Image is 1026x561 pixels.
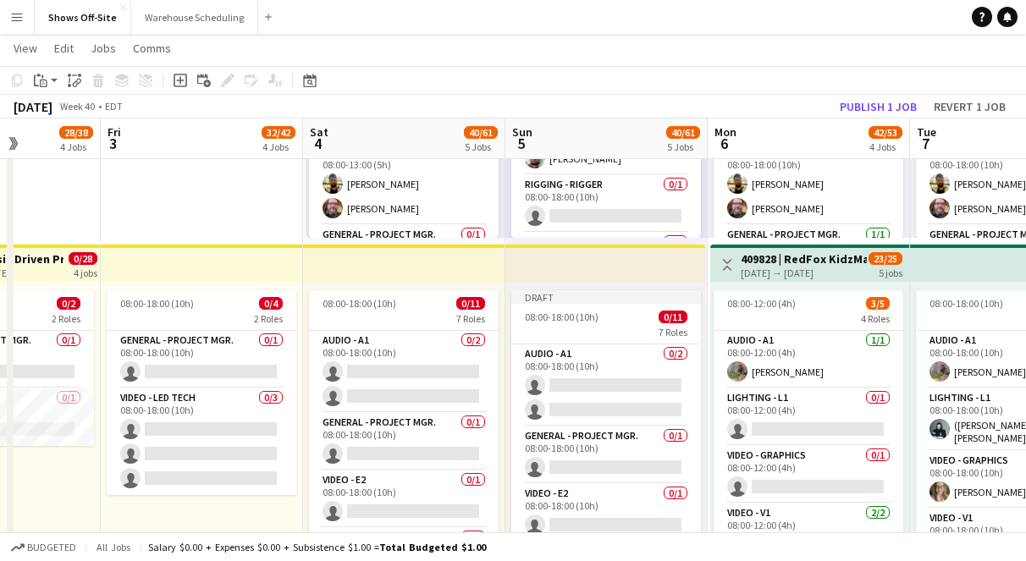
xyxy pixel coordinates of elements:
div: 5 jobs [879,265,902,279]
app-card-role: Audio - A11/108:00-12:00 (4h)[PERSON_NAME] [714,331,903,388]
div: [DATE] → [DATE] [741,267,867,279]
div: Draft [511,290,701,304]
span: All jobs [93,541,134,553]
button: Budgeted [8,538,79,557]
span: 08:00-18:00 (10h) [323,297,396,310]
span: Jobs [91,41,116,56]
app-card-role: General - Breakout Lead2/208:00-13:00 (5h)[PERSON_NAME][PERSON_NAME] [309,143,499,225]
div: 4 Jobs [262,140,295,153]
span: Sun [512,124,532,140]
span: 7 [914,134,936,153]
span: 3/5 [866,297,890,310]
span: 40/61 [666,126,700,139]
app-card-role: Audio - A10/208:00-18:00 (10h) [309,331,499,413]
span: Total Budgeted $1.00 [379,541,486,553]
span: 23/25 [869,252,902,265]
span: 7 Roles [659,326,687,338]
app-card-role: Video - Graphics0/1 [511,233,701,290]
span: Tue [917,124,936,140]
div: 4 Jobs [60,140,92,153]
span: 42/53 [869,126,902,139]
span: 32/42 [262,126,295,139]
app-card-role: Video - E20/108:00-18:00 (10h) [511,484,701,542]
span: 0/4 [259,297,283,310]
app-card-role: General - Project Mgr.0/1 [309,225,499,283]
button: Shows Off-Site [35,1,131,34]
a: View [7,37,44,59]
span: Edit [54,41,74,56]
app-card-role: General - Project Mgr.0/108:00-18:00 (10h) [511,426,701,484]
span: Mon [714,124,736,140]
app-job-card: 08:00-12:00 (4h)3/54 RolesAudio - A11/108:00-12:00 (4h)[PERSON_NAME]Lighting - L10/108:00-12:00 (... [714,290,903,541]
a: Edit [47,37,80,59]
app-card-role: Video - Graphics0/108:00-12:00 (4h) [714,446,903,503]
span: 4 Roles [861,312,890,325]
span: Fri [108,124,121,140]
span: Sat [310,124,328,140]
span: 0/11 [659,311,687,323]
a: Comms [126,37,178,59]
span: 0/2 [57,297,80,310]
div: 4 jobs [74,265,97,279]
app-job-card: 08:00-18:00 (10h)0/42 RolesGeneral - Project Mgr.0/108:00-18:00 (10h) Video - LED Tech0/308:00-18... [107,290,296,495]
span: Week 40 [56,100,98,113]
div: [DATE] [14,98,52,115]
app-card-role: General - Project Mgr.0/108:00-18:00 (10h) [107,331,296,388]
app-card-role: General - Project Mgr.0/108:00-18:00 (10h) [309,413,499,470]
span: 6 [712,134,736,153]
a: Jobs [84,37,123,59]
span: 4 [307,134,328,153]
span: 3 [105,134,121,153]
span: 08:00-12:00 (4h) [727,297,796,310]
app-card-role: Video - LED Tech0/308:00-18:00 (10h) [107,388,296,495]
app-card-role: General - Breakout Lead2/208:00-18:00 (10h)[PERSON_NAME][PERSON_NAME] [714,143,903,225]
span: Comms [133,41,171,56]
span: 0/28 [69,252,97,265]
span: Budgeted [27,542,76,553]
span: 40/61 [464,126,498,139]
span: View [14,41,37,56]
span: 08:00-18:00 (10h) [120,297,194,310]
div: 5 Jobs [465,140,497,153]
app-job-card: Draft08:00-18:00 (10h)0/117 RolesAudio - A10/208:00-18:00 (10h) General - Project Mgr.0/108:00-18... [511,290,701,541]
span: 5 [510,134,532,153]
span: 7 Roles [456,312,485,325]
span: 28/38 [59,126,93,139]
app-card-role: General - Project Mgr.1/1 [714,225,903,283]
button: Revert 1 job [927,96,1012,118]
div: 5 Jobs [667,140,699,153]
div: EDT [105,100,123,113]
app-card-role: Audio - A10/208:00-18:00 (10h) [511,344,701,426]
span: 0/11 [456,297,485,310]
div: Salary $0.00 + Expenses $0.00 + Subsistence $1.00 = [148,541,486,553]
app-job-card: 08:00-18:00 (10h)0/117 RolesAudio - A10/208:00-18:00 (10h) General - Project Mgr.0/108:00-18:00 (... [309,290,499,541]
app-card-role: Video - E20/108:00-18:00 (10h) [309,470,499,528]
button: Warehouse Scheduling [131,1,258,34]
span: 08:00-18:00 (10h) [525,311,598,323]
app-card-role: Rigging - Rigger0/108:00-18:00 (10h) [511,175,701,233]
span: 2 Roles [52,312,80,325]
span: 08:00-18:00 (10h) [929,297,1003,310]
app-card-role: Lighting - L10/108:00-12:00 (4h) [714,388,903,446]
span: 2 Roles [254,312,283,325]
div: 4 Jobs [869,140,902,153]
button: Publish 1 job [833,96,924,118]
h3: 409828 | RedFox KidzMatter 2025 [741,251,867,267]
